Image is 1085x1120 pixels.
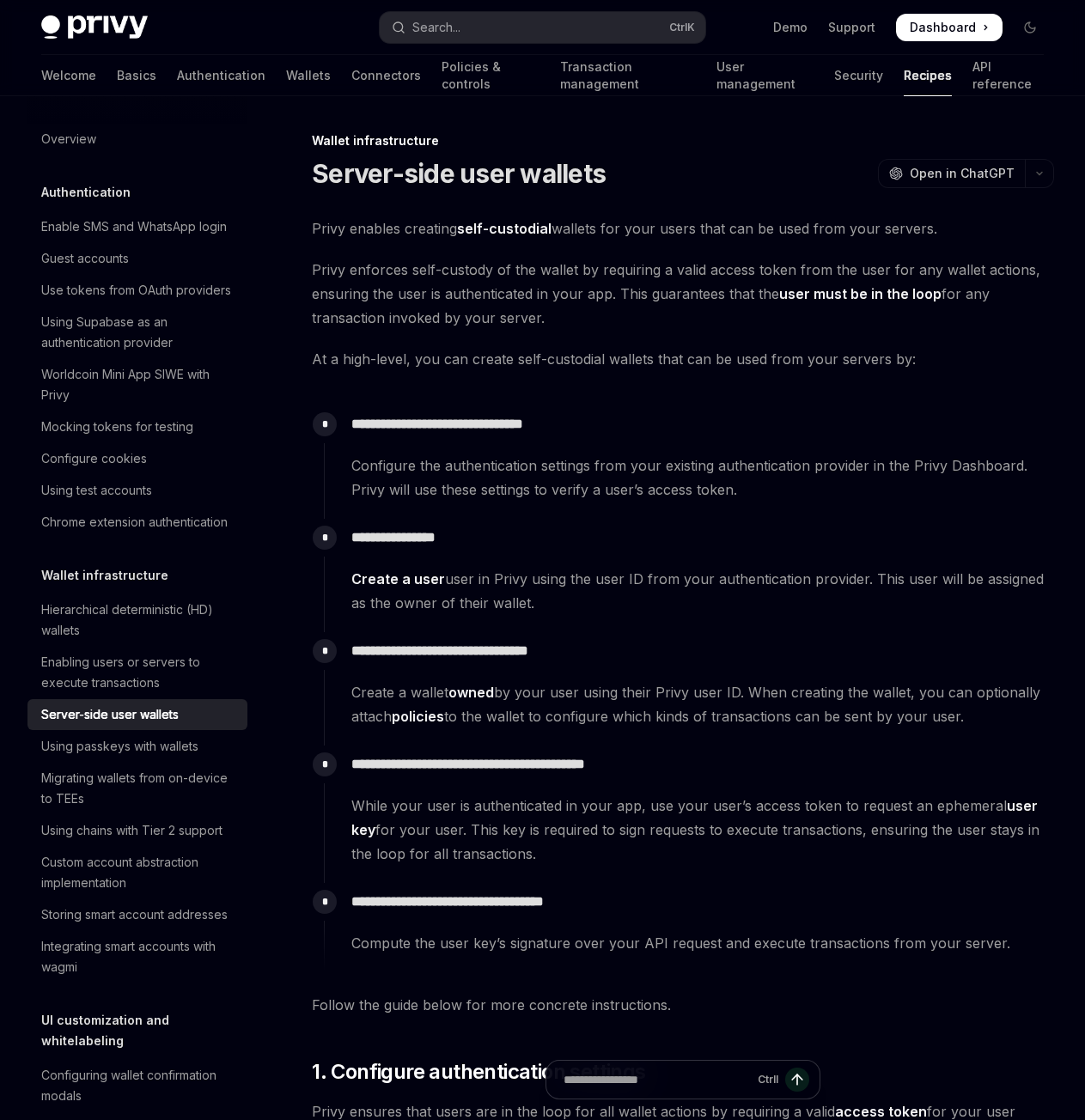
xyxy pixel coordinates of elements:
[412,17,460,38] div: Search...
[457,220,552,237] strong: self-custodial
[41,248,129,269] div: Guest accounts
[41,704,179,725] div: Server-side user wallets
[312,158,606,189] h1: Server-side user wallets
[312,258,1054,330] span: Privy enforces self-custody of the wallet by requiring a valid access token from the user for any...
[41,820,222,841] div: Using chains with Tier 2 support
[27,359,247,411] a: Worldcoin Mini App SIWE with Privy
[27,507,247,538] a: Chrome extension authentication
[27,124,247,155] a: Overview
[828,19,875,36] a: Support
[27,243,247,274] a: Guest accounts
[41,15,148,40] img: dark logo
[41,480,152,501] div: Using test accounts
[27,763,247,814] a: Migrating wallets from on-device to TEEs
[286,55,331,96] a: Wallets
[448,684,494,702] a: owned
[27,275,247,306] a: Use tokens from OAuth providers
[41,129,96,149] div: Overview
[312,347,1054,371] span: At a high-level, you can create self-custodial wallets that can be used from your servers by:
[41,417,193,437] div: Mocking tokens for testing
[27,475,247,506] a: Using test accounts
[351,453,1053,502] span: Configure the authentication settings from your existing authentication provider in the Privy Das...
[27,1060,247,1111] a: Configuring wallet confirmation modals
[773,19,808,36] a: Demo
[716,55,813,96] a: User management
[41,448,147,469] div: Configure cookies
[560,55,696,96] a: Transaction management
[351,55,421,96] a: Connectors
[27,899,247,930] a: Storing smart account addresses
[41,280,231,301] div: Use tokens from OAuth providers
[27,647,247,698] a: Enabling users or servers to execute transactions
[27,594,247,646] a: Hierarchical deterministic (HD) wallets
[785,1068,809,1092] button: Send message
[27,443,247,474] a: Configure cookies
[779,285,942,302] strong: user must be in the loop
[910,165,1015,182] span: Open in ChatGPT
[41,182,131,203] h5: Authentication
[27,731,247,762] a: Using passkeys with wallets
[27,815,247,846] a: Using chains with Tier 2 support
[41,936,237,977] div: Integrating smart accounts with wagmi
[41,364,237,405] div: Worldcoin Mini App SIWE with Privy
[904,55,952,96] a: Recipes
[351,931,1053,955] span: Compute the user key’s signature over your API request and execute transactions from your server.
[834,55,883,96] a: Security
[41,512,228,533] div: Chrome extension authentication
[41,652,237,693] div: Enabling users or servers to execute transactions
[972,55,1044,96] a: API reference
[1016,14,1044,41] button: Toggle dark mode
[41,852,237,893] div: Custom account abstraction implementation
[351,680,1053,728] span: Create a wallet by your user using their Privy user ID. When creating the wallet, you can optiona...
[41,768,237,809] div: Migrating wallets from on-device to TEEs
[41,216,227,237] div: Enable SMS and WhatsApp login
[27,931,247,983] a: Integrating smart accounts with wagmi
[351,794,1053,866] span: While your user is authenticated in your app, use your user’s access token to request an ephemera...
[351,567,1053,615] span: user in Privy using the user ID from your authentication provider. This user will be assigned as ...
[380,12,704,43] button: Open search
[41,1010,247,1051] h5: UI customization and whitelabeling
[27,307,247,358] a: Using Supabase as an authentication provider
[27,211,247,242] a: Enable SMS and WhatsApp login
[442,55,539,96] a: Policies & controls
[27,699,247,730] a: Server-side user wallets
[312,993,1054,1017] span: Follow the guide below for more concrete instructions.
[910,19,976,36] span: Dashboard
[41,904,228,925] div: Storing smart account addresses
[392,708,444,726] a: policies
[41,312,237,353] div: Using Supabase as an authentication provider
[177,55,265,96] a: Authentication
[896,14,1003,41] a: Dashboard
[27,847,247,898] a: Custom account abstraction implementation
[351,570,445,588] a: Create a user
[878,159,1025,188] button: Open in ChatGPT
[117,55,156,96] a: Basics
[41,600,237,641] div: Hierarchical deterministic (HD) wallets
[41,736,198,757] div: Using passkeys with wallets
[312,216,1054,240] span: Privy enables creating wallets for your users that can be used from your servers.
[41,565,168,586] h5: Wallet infrastructure
[27,411,247,442] a: Mocking tokens for testing
[669,21,695,34] span: Ctrl K
[312,132,1054,149] div: Wallet infrastructure
[41,55,96,96] a: Welcome
[41,1065,237,1106] div: Configuring wallet confirmation modals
